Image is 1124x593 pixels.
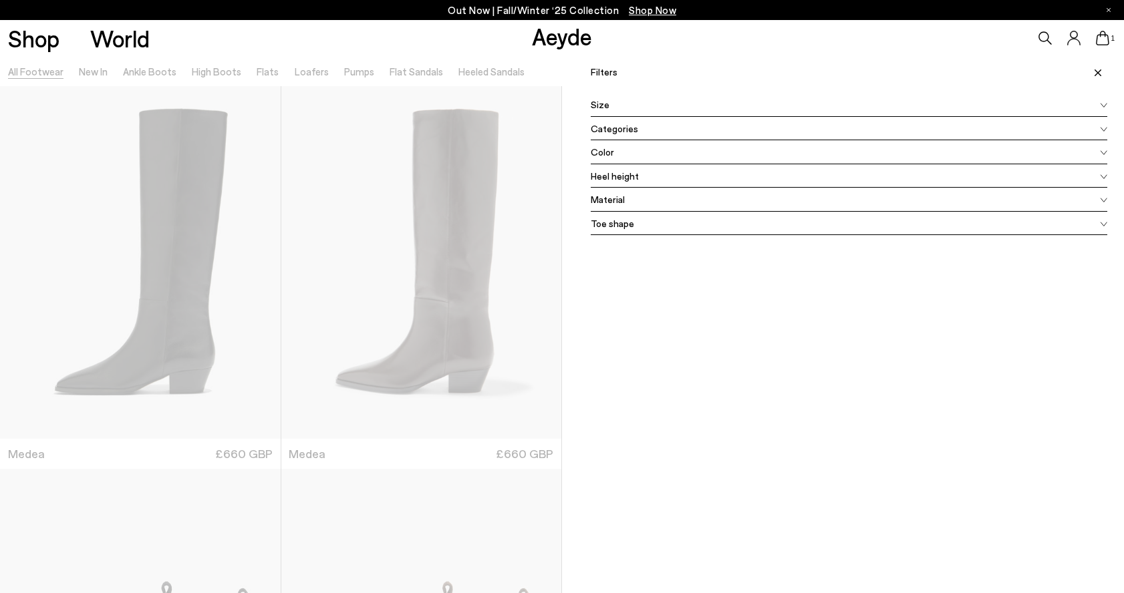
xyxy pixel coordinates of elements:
p: Out Now | Fall/Winter ‘25 Collection [448,2,676,19]
a: 1 [1096,31,1109,45]
span: Size [591,97,609,112]
span: Color [591,145,614,159]
a: World [90,27,150,50]
span: 1 [1109,35,1116,42]
span: Navigate to /collections/new-in [629,4,676,16]
a: Shop [8,27,59,50]
span: Heel height [591,169,639,183]
a: Aeyde [532,22,592,50]
span: Filters [591,66,621,77]
span: Categories [591,122,638,136]
span: Toe shape [591,216,634,230]
span: Material [591,192,625,206]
